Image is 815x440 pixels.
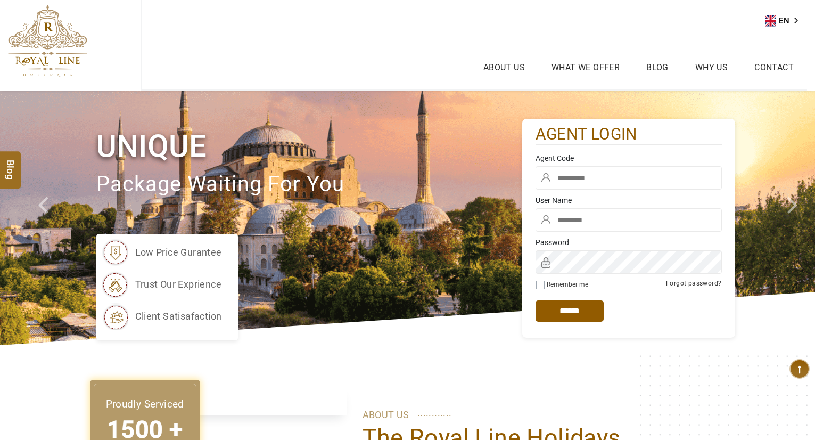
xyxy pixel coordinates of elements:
[96,126,522,166] h1: Unique
[536,237,722,248] label: Password
[536,153,722,164] label: Agent Code
[8,5,87,77] img: The Royal Line Holidays
[765,13,805,29] div: Language
[536,195,722,206] label: User Name
[547,281,588,288] label: Remember me
[765,13,805,29] a: EN
[752,60,796,75] a: Contact
[102,239,222,266] li: low price gurantee
[644,60,671,75] a: Blog
[774,91,815,345] a: Check next image
[363,407,719,423] p: ABOUT US
[549,60,622,75] a: What we Offer
[96,167,522,202] p: package waiting for you
[765,13,805,29] aside: Language selected: English
[536,124,722,145] h2: agent login
[481,60,528,75] a: About Us
[4,160,18,169] span: Blog
[24,91,65,345] a: Check next prev
[102,271,222,298] li: trust our exprience
[693,60,730,75] a: Why Us
[102,303,222,330] li: client satisafaction
[417,405,452,421] span: ............
[666,280,721,287] a: Forgot password?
